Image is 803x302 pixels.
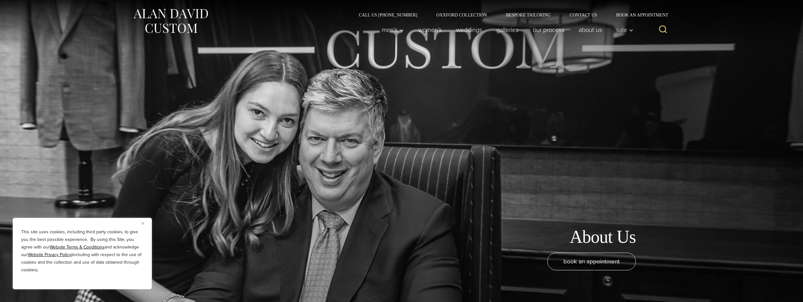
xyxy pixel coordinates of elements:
[449,23,489,36] a: weddings
[656,22,671,37] button: View Search Form
[349,13,427,17] a: Call Us [PHONE_NUMBER]
[606,13,670,17] a: Book an Appointment
[525,23,571,36] a: Our Process
[427,13,496,17] a: Oxxford Collection
[141,219,149,227] button: Close
[411,23,449,36] a: Women’s
[570,226,636,248] h1: About Us
[496,13,560,17] a: Bespoke Tailoring
[616,27,633,33] span: Sale
[547,253,636,270] a: book an appointment
[141,222,144,225] img: Close
[133,7,209,35] img: Alan David Custom
[560,13,607,17] a: Contact Us
[489,23,525,36] a: Galleries
[21,228,143,274] p: This site uses cookies, including third party cookies, to give you the best possible experience. ...
[349,13,671,17] nav: Secondary Navigation
[571,23,609,36] a: About Us
[374,23,637,36] nav: Primary Navigation
[563,257,620,266] span: book an appointment
[382,27,404,33] span: Men’s
[50,244,104,250] a: Website Terms & Conditions
[28,251,71,258] a: Website Privacy Policy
